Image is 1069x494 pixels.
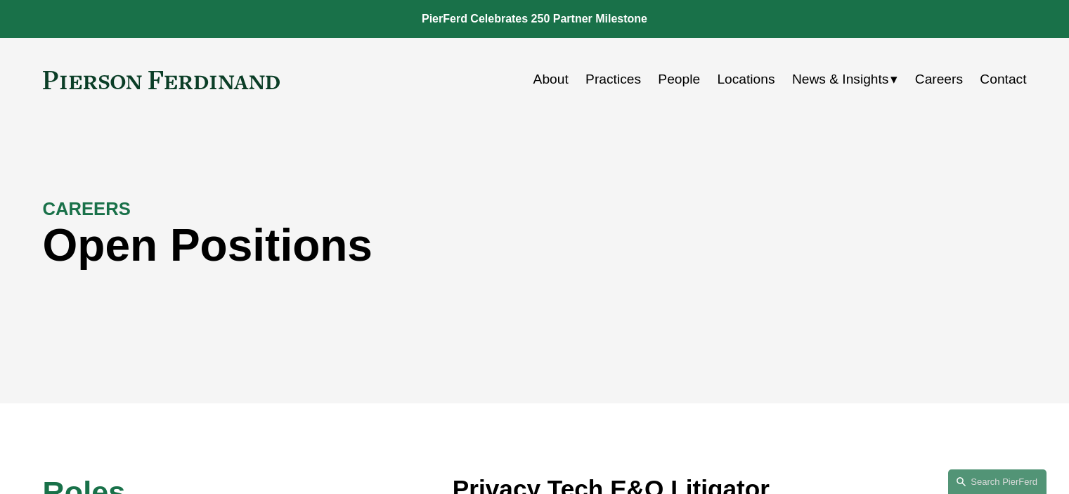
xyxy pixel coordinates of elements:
strong: CAREERS [43,199,131,219]
a: Search this site [948,469,1047,494]
a: Locations [717,66,775,93]
a: Contact [980,66,1026,93]
a: People [658,66,700,93]
a: Careers [915,66,963,93]
a: Practices [585,66,641,93]
h1: Open Positions [43,220,781,271]
a: About [533,66,569,93]
span: News & Insights [792,67,889,92]
a: folder dropdown [792,66,898,93]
